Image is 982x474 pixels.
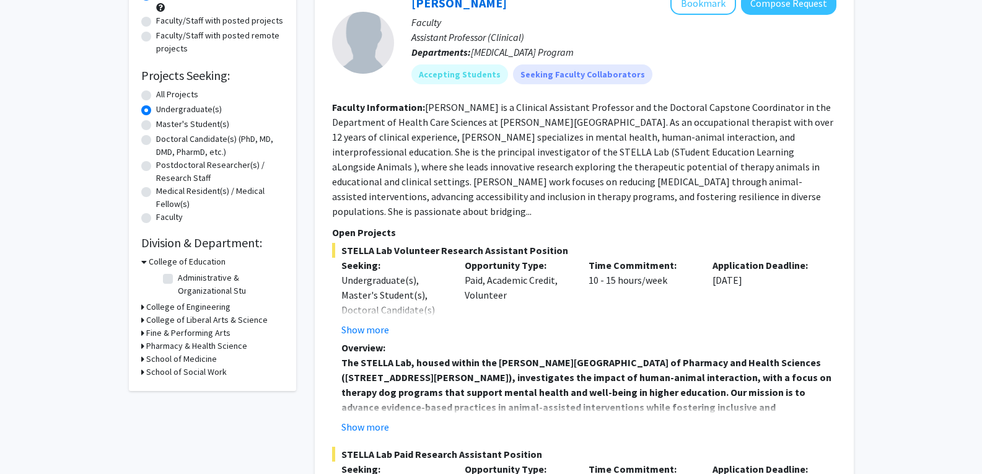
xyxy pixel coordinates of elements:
[146,301,230,314] h3: College of Engineering
[156,103,222,116] label: Undergraduate(s)
[156,159,284,185] label: Postdoctoral Researcher(s) / Research Staff
[411,46,471,58] b: Departments:
[589,258,694,273] p: Time Commitment:
[332,101,833,217] fg-read-more: [PERSON_NAME] is a Clinical Assistant Professor and the Doctoral Capstone Coordinator in the Depa...
[411,15,836,30] p: Faculty
[341,322,389,337] button: Show more
[156,29,284,55] label: Faculty/Staff with posted remote projects
[513,64,652,84] mat-chip: Seeking Faculty Collaborators
[341,258,447,273] p: Seeking:
[465,258,570,273] p: Opportunity Type:
[156,88,198,101] label: All Projects
[146,327,230,340] h3: Fine & Performing Arts
[411,30,836,45] p: Assistant Professor (Clinical)
[332,101,425,113] b: Faculty Information:
[332,225,836,240] p: Open Projects
[341,356,835,458] strong: The STELLA Lab, housed within the [PERSON_NAME][GEOGRAPHIC_DATA] of Pharmacy and Health Sciences ...
[178,271,281,297] label: Administrative & Organizational Stu
[141,68,284,83] h2: Projects Seeking:
[9,418,53,465] iframe: Chat
[156,14,283,27] label: Faculty/Staff with posted projects
[156,118,229,131] label: Master's Student(s)
[156,133,284,159] label: Doctoral Candidate(s) (PhD, MD, DMD, PharmD, etc.)
[141,235,284,250] h2: Division & Department:
[146,314,268,327] h3: College of Liberal Arts & Science
[411,64,508,84] mat-chip: Accepting Students
[341,419,389,434] button: Show more
[455,258,579,337] div: Paid, Academic Credit, Volunteer
[156,185,284,211] label: Medical Resident(s) / Medical Fellow(s)
[471,46,574,58] span: [MEDICAL_DATA] Program
[341,273,447,392] div: Undergraduate(s), Master's Student(s), Doctoral Candidate(s) (PhD, MD, DMD, PharmD, etc.), Postdo...
[332,243,836,258] span: STELLA Lab Volunteer Research Assistant Position
[146,353,217,366] h3: School of Medicine
[146,366,227,379] h3: School of Social Work
[341,341,385,354] strong: Overview:
[156,211,183,224] label: Faculty
[146,340,247,353] h3: Pharmacy & Health Science
[712,258,818,273] p: Application Deadline:
[703,258,827,337] div: [DATE]
[332,447,836,462] span: STELLA Lab Paid Research Assistant Position
[579,258,703,337] div: 10 - 15 hours/week
[149,255,226,268] h3: College of Education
